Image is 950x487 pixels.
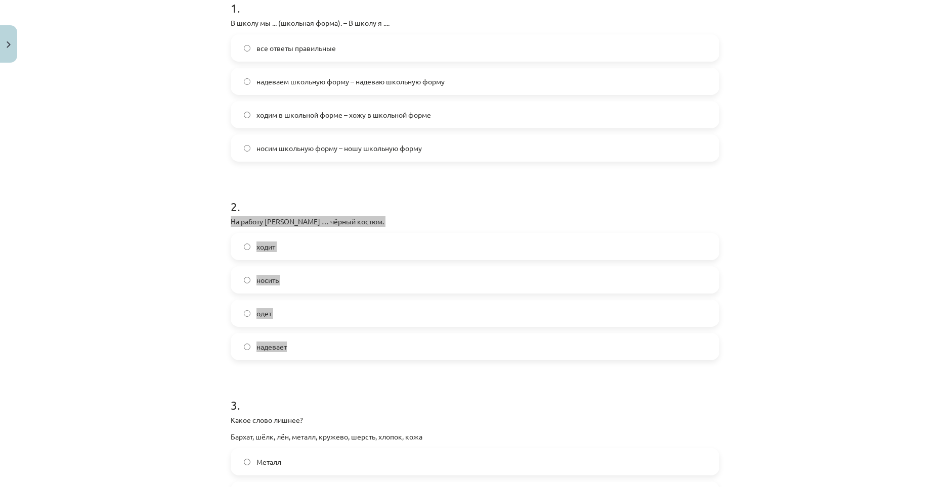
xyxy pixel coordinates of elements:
p: В школу мы ... (школьная форма). – В школу я .... [231,18,719,28]
input: все ответы правильные [244,45,250,52]
span: одет [256,308,272,319]
input: носить [244,277,250,283]
input: одет [244,310,250,317]
span: носим школьную форму – ношу школьную форму [256,143,422,154]
input: носим школьную форму – ношу школьную форму [244,145,250,152]
img: icon-close-lesson-0947bae3869378f0d4975bcd49f059093ad1ed9edebbc8119c70593378902aed.svg [7,41,11,48]
input: Металл [244,459,250,465]
h1: 2 . [231,182,719,213]
span: Металл [256,457,281,467]
h1: 3 . [231,380,719,412]
input: надевает [244,344,250,350]
span: ходим в школьной форме – хожу в школьной форме [256,110,431,120]
input: ходит [244,243,250,250]
span: надеваем школьную форму – надеваю школьную форму [256,76,445,87]
span: надевает [256,342,287,352]
input: надеваем школьную форму – надеваю школьную форму [244,78,250,85]
span: ходит [256,241,275,252]
span: все ответы правильные [256,43,336,54]
span: носить [256,275,279,285]
p: Какое слово лишнее? [231,415,719,425]
p: Бархат, шёлк, лён, металл, кружево, шерсть, хлопок, кожа [231,431,719,442]
p: На работу [PERSON_NAME] … чёрный костюм. [231,216,719,227]
input: ходим в школьной форме – хожу в школьной форме [244,112,250,118]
